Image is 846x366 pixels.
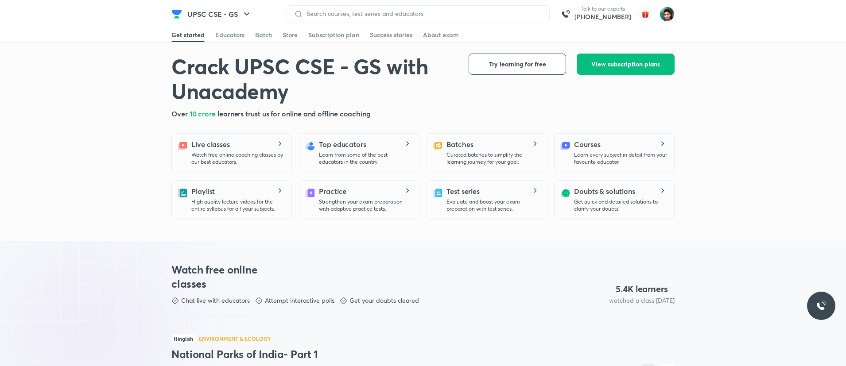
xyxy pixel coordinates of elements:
[171,262,274,291] h3: Watch free online classes
[446,151,539,166] p: Curated batches to simplify the learning journey for your goal.
[574,139,600,150] h5: Courses
[319,186,346,196] h5: Practice
[283,28,298,42] a: Store
[370,28,412,42] a: Success stories
[574,186,635,196] h5: Doubts & solutions
[446,186,480,196] h5: Test series
[217,109,371,118] span: learners trust us for online and offline coaching
[181,296,250,305] p: Chat live with educators
[616,283,668,295] h4: 5.4 K learners
[574,151,667,166] p: Learn every subject in detail from your favourite educator.
[171,347,675,361] h3: National Parks of India- Part 1
[577,54,675,75] button: View subscription plans
[171,54,454,103] h1: Crack UPSC CSE - GS with Unacademy
[215,31,244,39] div: Educators
[349,296,419,305] p: Get your doubts cleared
[191,186,215,196] h5: Playlist
[215,28,244,42] a: Educators
[446,139,473,150] h5: Batches
[557,5,574,23] img: call-us
[319,198,412,212] p: Strengthen your exam preparation with adaptive practice tests.
[171,28,205,42] a: Get started
[191,139,230,150] h5: Live classes
[609,296,675,305] p: watched a class [DATE]
[191,151,284,166] p: Watch free online coaching classes by our best educators.
[816,301,827,311] img: ttu
[182,5,257,23] button: UPSC CSE - GS
[469,54,566,75] button: Try learning for free
[283,31,298,39] div: Store
[423,28,459,42] a: About exam
[191,198,284,212] p: High quality lecture videos for the entire syllabus for all your subjects.
[574,198,667,212] p: Get quick and detailed solutions to clarify your doubts.
[171,31,205,39] div: Get started
[591,60,660,69] span: View subscription plans
[423,31,459,39] div: About exam
[255,28,272,42] a: Batch
[171,334,195,343] span: Hinglish
[638,7,652,21] img: avatar
[574,5,631,12] p: Talk to our experts
[489,60,546,69] span: Try learning for free
[171,109,190,118] span: Over
[660,7,675,22] img: Avinash Gupta
[265,296,334,305] p: Attempt interactive polls
[171,9,182,19] img: Company Logo
[370,31,412,39] div: Success stories
[190,109,217,118] span: 10 crore
[303,10,542,17] input: Search courses, test series and educators
[574,12,631,21] a: [PHONE_NUMBER]
[255,31,272,39] div: Batch
[308,28,359,42] a: Subscription plan
[308,31,359,39] div: Subscription plan
[319,139,366,150] h5: Top educators
[319,151,412,166] p: Learn from some of the best educators in the country.
[446,198,539,212] p: Evaluate and boost your exam preparation with test series.
[199,336,271,341] p: Environment & Ecology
